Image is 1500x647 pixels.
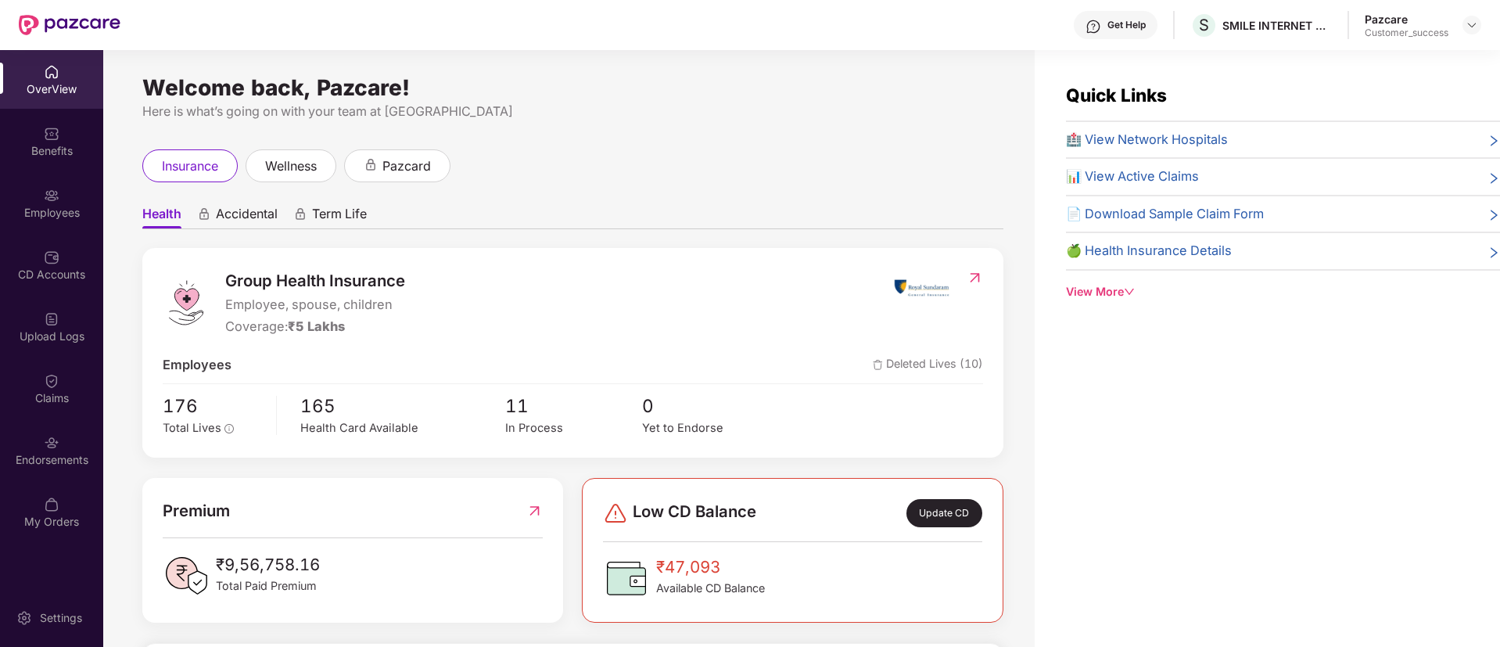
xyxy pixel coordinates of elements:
img: svg+xml;base64,PHN2ZyBpZD0iSG9tZSIgeG1sbnM9Imh0dHA6Ly93d3cudzMub3JnLzIwMDAvc3ZnIiB3aWR0aD0iMjAiIG... [44,64,59,80]
div: animation [197,207,211,221]
img: CDBalanceIcon [603,555,650,602]
span: ₹5 Lakhs [288,318,345,334]
div: animation [364,158,378,172]
img: logo [163,279,210,326]
div: Welcome back, Pazcare! [142,81,1003,94]
div: In Process [505,419,642,437]
img: svg+xml;base64,PHN2ZyBpZD0iSGVscC0zMngzMiIgeG1sbnM9Imh0dHA6Ly93d3cudzMub3JnLzIwMDAvc3ZnIiB3aWR0aD... [1086,19,1101,34]
div: View More [1066,283,1500,300]
span: Quick Links [1066,84,1167,106]
div: Settings [35,610,87,626]
div: Coverage: [225,317,405,337]
span: 0 [642,392,779,420]
span: 176 [163,392,265,420]
img: svg+xml;base64,PHN2ZyBpZD0iQ0RfQWNjb3VudHMiIGRhdGEtbmFtZT0iQ0QgQWNjb3VudHMiIHhtbG5zPSJodHRwOi8vd3... [44,250,59,265]
span: down [1124,286,1135,297]
span: right [1487,207,1500,225]
img: svg+xml;base64,PHN2ZyBpZD0iRGFuZ2VyLTMyeDMyIiB4bWxucz0iaHR0cDovL3d3dy53My5vcmcvMjAwMC9zdmciIHdpZH... [603,501,628,526]
span: Accidental [216,206,278,228]
span: Group Health Insurance [225,268,405,293]
img: svg+xml;base64,PHN2ZyBpZD0iTXlfT3JkZXJzIiBkYXRhLW5hbWU9Ik15IE9yZGVycyIgeG1sbnM9Imh0dHA6Ly93d3cudz... [44,497,59,512]
span: Employees [163,355,231,376]
img: RedirectIcon [967,270,983,286]
img: svg+xml;base64,PHN2ZyBpZD0iRHJvcGRvd24tMzJ4MzIiIHhtbG5zPSJodHRwOi8vd3d3LnczLm9yZy8yMDAwL3N2ZyIgd2... [1466,19,1478,31]
img: New Pazcare Logo [19,15,120,35]
div: SMILE INTERNET TECHNOLOGIES PRIVATE LIMITED [1222,18,1332,33]
span: right [1487,133,1500,150]
span: S [1199,16,1209,34]
div: Here is what’s going on with your team at [GEOGRAPHIC_DATA] [142,102,1003,121]
span: 11 [505,392,642,420]
span: Total Lives [163,421,221,435]
span: Low CD Balance [633,499,756,527]
span: Available CD Balance [656,580,765,597]
span: right [1487,170,1500,187]
div: Update CD [906,499,982,527]
span: Term Life [312,206,367,228]
span: Employee, spouse, children [225,295,405,315]
span: ₹9,56,758.16 [216,552,320,577]
span: right [1487,244,1500,261]
span: Total Paid Premium [216,577,320,595]
span: 🍏 Health Insurance Details [1066,241,1232,261]
span: insurance [162,156,218,176]
span: 🏥 View Network Hospitals [1066,130,1228,150]
span: Health [142,206,181,228]
div: Customer_success [1365,27,1448,39]
div: animation [293,207,307,221]
img: svg+xml;base64,PHN2ZyBpZD0iVXBsb2FkX0xvZ3MiIGRhdGEtbmFtZT0iVXBsb2FkIExvZ3MiIHhtbG5zPSJodHRwOi8vd3... [44,311,59,327]
img: svg+xml;base64,PHN2ZyBpZD0iU2V0dGluZy0yMHgyMCIgeG1sbnM9Imh0dHA6Ly93d3cudzMub3JnLzIwMDAvc3ZnIiB3aW... [16,610,32,626]
div: Pazcare [1365,12,1448,27]
img: deleteIcon [873,360,883,370]
span: wellness [265,156,317,176]
span: 165 [300,392,505,420]
span: Deleted Lives (10) [873,355,983,376]
span: Premium [163,498,230,523]
span: 📄 Download Sample Claim Form [1066,204,1264,225]
img: svg+xml;base64,PHN2ZyBpZD0iQ2xhaW0iIHhtbG5zPSJodHRwOi8vd3d3LnczLm9yZy8yMDAwL3N2ZyIgd2lkdGg9IjIwIi... [44,373,59,389]
span: ₹47,093 [656,555,765,580]
img: svg+xml;base64,PHN2ZyBpZD0iRW5kb3JzZW1lbnRzIiB4bWxucz0iaHR0cDovL3d3dy53My5vcmcvMjAwMC9zdmciIHdpZH... [44,435,59,451]
span: pazcard [382,156,431,176]
div: Get Help [1107,19,1146,31]
img: svg+xml;base64,PHN2ZyBpZD0iRW1wbG95ZWVzIiB4bWxucz0iaHR0cDovL3d3dy53My5vcmcvMjAwMC9zdmciIHdpZHRoPS... [44,188,59,203]
div: Yet to Endorse [642,419,779,437]
span: 📊 View Active Claims [1066,167,1199,187]
div: Health Card Available [300,419,505,437]
img: RedirectIcon [526,498,543,523]
img: PaidPremiumIcon [163,552,210,599]
img: insurerIcon [892,268,951,307]
span: info-circle [224,424,234,433]
img: svg+xml;base64,PHN2ZyBpZD0iQmVuZWZpdHMiIHhtbG5zPSJodHRwOi8vd3d3LnczLm9yZy8yMDAwL3N2ZyIgd2lkdGg9Ij... [44,126,59,142]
